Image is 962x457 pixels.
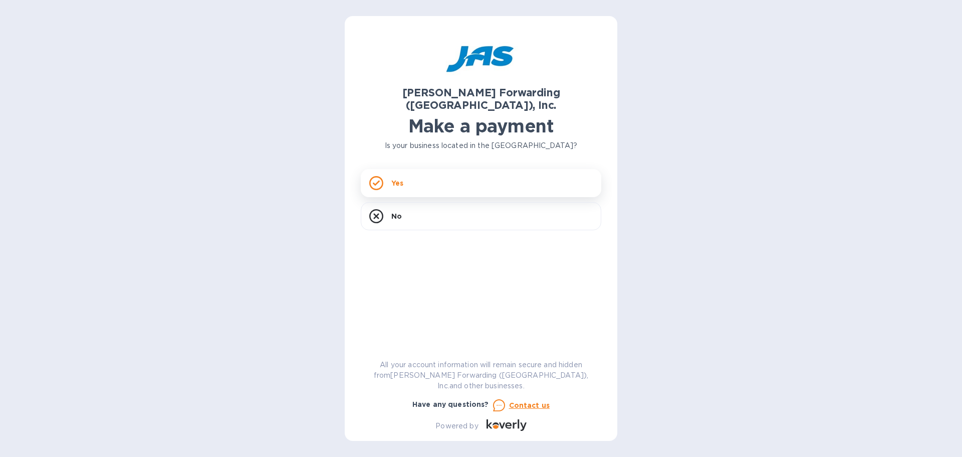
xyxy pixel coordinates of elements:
[435,421,478,431] p: Powered by
[391,211,402,221] p: No
[412,400,489,408] b: Have any questions?
[361,115,601,136] h1: Make a payment
[361,360,601,391] p: All your account information will remain secure and hidden from [PERSON_NAME] Forwarding ([GEOGRA...
[402,86,560,111] b: [PERSON_NAME] Forwarding ([GEOGRAPHIC_DATA]), Inc.
[391,178,403,188] p: Yes
[361,140,601,151] p: Is your business located in the [GEOGRAPHIC_DATA]?
[509,401,550,409] u: Contact us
